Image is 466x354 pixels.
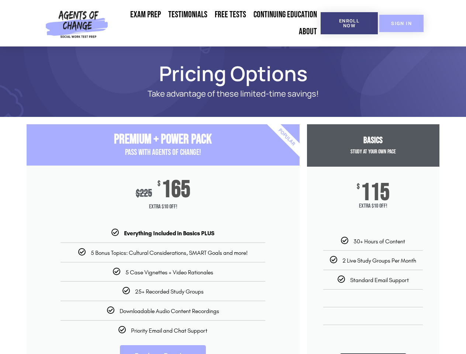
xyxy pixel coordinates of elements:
h3: Premium + Power Pack [27,132,300,147]
a: About [295,23,321,40]
span: PASS with AGENTS OF CHANGE! [125,147,201,157]
h1: Pricing Options [23,65,443,82]
h3: Basics [307,135,439,146]
span: $ [136,187,140,199]
span: 165 [162,180,190,199]
span: 5 Case Vignettes + Video Rationales [125,269,213,276]
span: 115 [361,183,390,202]
a: Free Tests [211,6,250,23]
a: Enroll Now [321,12,378,34]
span: 2 Live Study Groups Per Month [342,257,416,264]
span: SIGN IN [391,21,412,26]
span: Extra $10 Off! [316,202,430,209]
span: Enroll Now [332,18,366,28]
span: Study at your Own Pace [351,148,396,155]
p: Take advantage of these limited-time savings! [52,89,414,98]
span: 30+ Hours of Content [353,238,405,245]
span: Downloadable Audio Content Recordings [120,308,219,315]
div: Popular [244,95,329,180]
nav: Menu [111,6,321,40]
a: Continuing Education [250,6,321,23]
a: SIGN IN [379,15,424,32]
span: $ [158,180,160,188]
span: 25+ Recorded Study Groups [135,288,204,295]
a: Testimonials [165,6,211,23]
a: Exam Prep [127,6,165,23]
span: 5 Bonus Topics: Cultural Considerations, SMART Goals and more! [91,249,248,256]
span: $ [357,183,360,191]
span: Priority Email and Chat Support [131,327,207,334]
b: Everything Included in Basics PLUS [124,230,214,237]
span: Standard Email Support [350,277,409,284]
span: Extra $10 Off! [27,199,300,214]
div: 225 [136,187,152,199]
